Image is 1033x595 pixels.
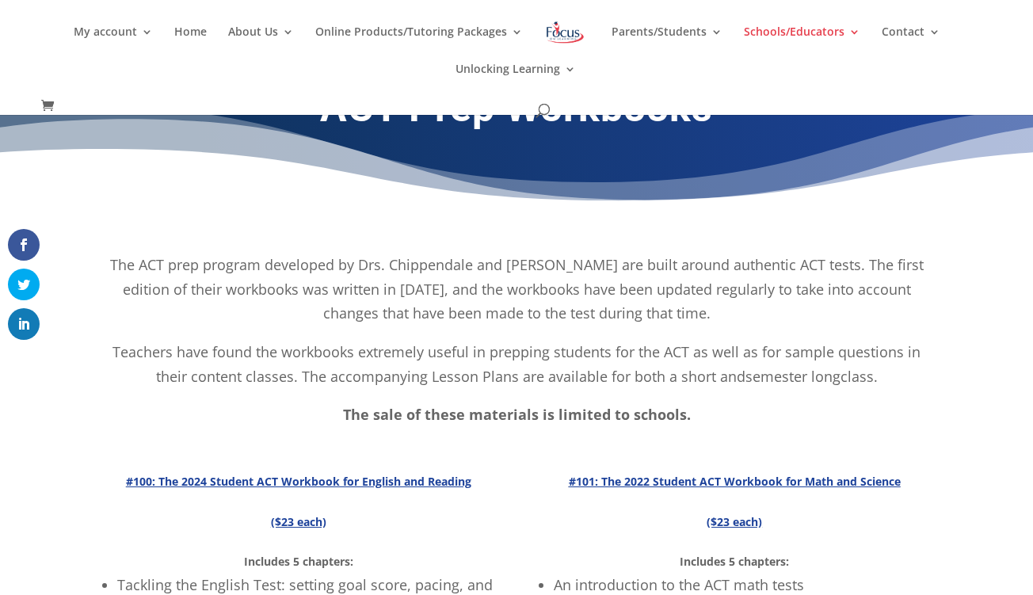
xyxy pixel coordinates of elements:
a: Unlocking Learning [456,63,576,101]
p: Teachers have found the workbooks extremely useful in prepping students for the ACT as well as fo... [103,340,929,402]
g: semester long [745,367,841,386]
a: Parents/Students [612,26,722,63]
strong: The sale of these materials is limited to schools. [343,405,691,424]
a: Home [174,26,207,63]
a: My account [74,26,153,63]
strong: #101: The 2022 Student ACT Workbook for Math and Science [569,474,901,489]
strong: #100: The 2024 Student ACT Workbook for English and Reading [126,474,471,489]
a: Online Products/Tutoring Packages [315,26,523,63]
p: The ACT prep program developed by Drs. Chippendale and [PERSON_NAME] are built around authentic A... [103,253,929,340]
strong: ($23 each) [707,514,762,529]
img: Focus on Learning [544,18,585,47]
a: About Us [228,26,294,63]
a: Contact [882,26,940,63]
span: An introduction to the ACT math tests [554,575,804,594]
a: Schools/Educators [744,26,860,63]
strong: ($23 each) [271,514,326,529]
strong: Includes 5 chapters: [680,554,789,569]
strong: Includes 5 chapters: [244,554,353,569]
